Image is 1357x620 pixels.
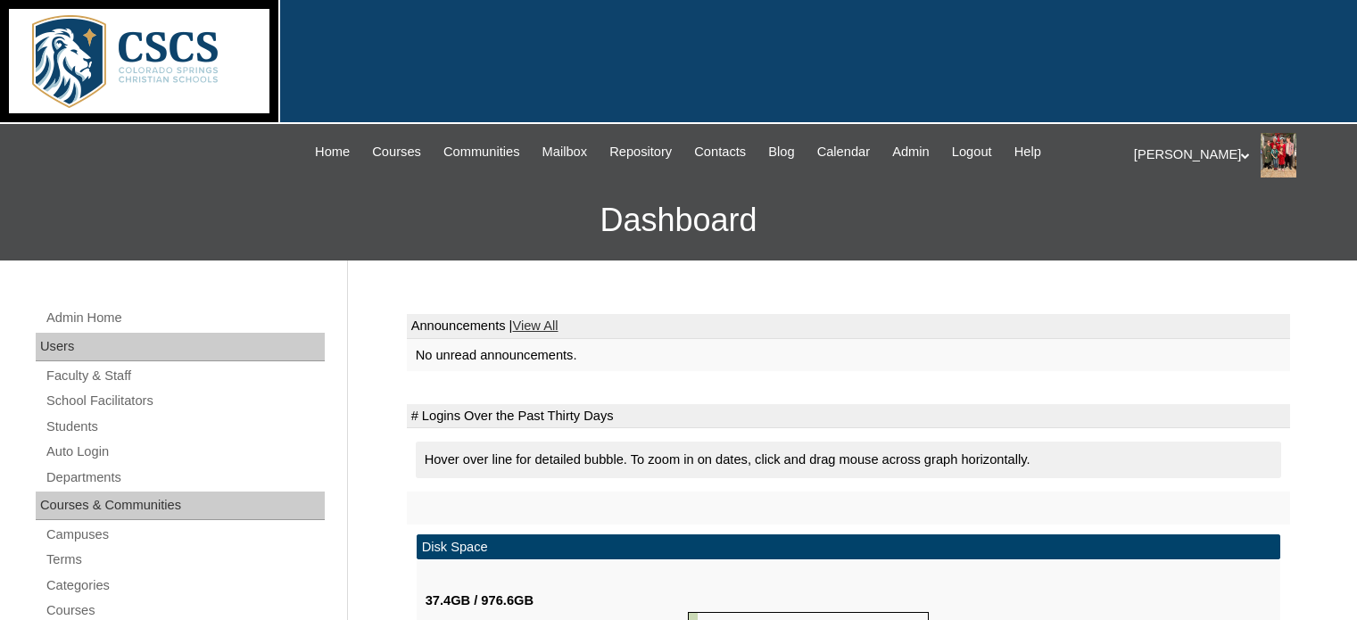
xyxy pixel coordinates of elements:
div: [PERSON_NAME] [1134,133,1339,178]
a: Logout [943,142,1001,162]
a: Blog [759,142,803,162]
a: Courses [363,142,430,162]
a: Campuses [45,524,325,546]
img: Stephanie Phillips [1261,133,1296,178]
td: # Logins Over the Past Thirty Days [407,404,1290,429]
a: Communities [434,142,529,162]
a: Admin Home [45,307,325,329]
div: 37.4GB / 976.6GB [426,591,688,610]
span: Repository [609,142,672,162]
span: Home [315,142,350,162]
td: No unread announcements. [407,339,1290,372]
div: Hover over line for detailed bubble. To zoom in on dates, click and drag mouse across graph horiz... [416,442,1281,478]
a: Terms [45,549,325,571]
a: Home [306,142,359,162]
a: School Facilitators [45,390,325,412]
a: Help [1005,142,1050,162]
span: Calendar [817,142,870,162]
span: Contacts [694,142,746,162]
div: Courses & Communities [36,492,325,520]
span: Mailbox [542,142,588,162]
a: Departments [45,467,325,489]
a: Contacts [685,142,755,162]
h3: Dashboard [9,180,1348,260]
a: Admin [883,142,939,162]
img: logo-white.png [9,9,269,113]
span: Blog [768,142,794,162]
a: Categories [45,575,325,597]
div: Users [36,333,325,361]
span: Communities [443,142,520,162]
a: Repository [600,142,681,162]
a: View All [512,318,558,333]
a: Calendar [808,142,879,162]
a: Faculty & Staff [45,365,325,387]
td: Announcements | [407,314,1290,339]
span: Help [1014,142,1041,162]
a: Auto Login [45,441,325,463]
span: Courses [372,142,421,162]
a: Mailbox [534,142,597,162]
span: Admin [892,142,930,162]
td: Disk Space [417,534,1280,560]
span: Logout [952,142,992,162]
a: Students [45,416,325,438]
